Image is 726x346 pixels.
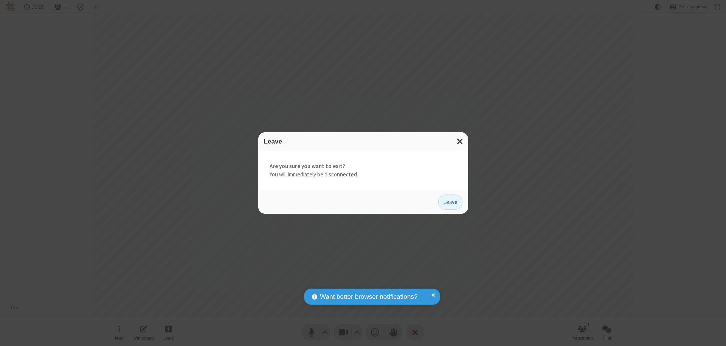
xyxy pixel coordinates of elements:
h3: Leave [264,138,462,145]
div: You will immediately be disconnected. [258,151,468,190]
strong: Are you sure you want to exit? [270,162,457,171]
button: Close modal [452,132,468,151]
button: Leave [438,195,462,210]
span: Want better browser notifications? [320,292,417,302]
